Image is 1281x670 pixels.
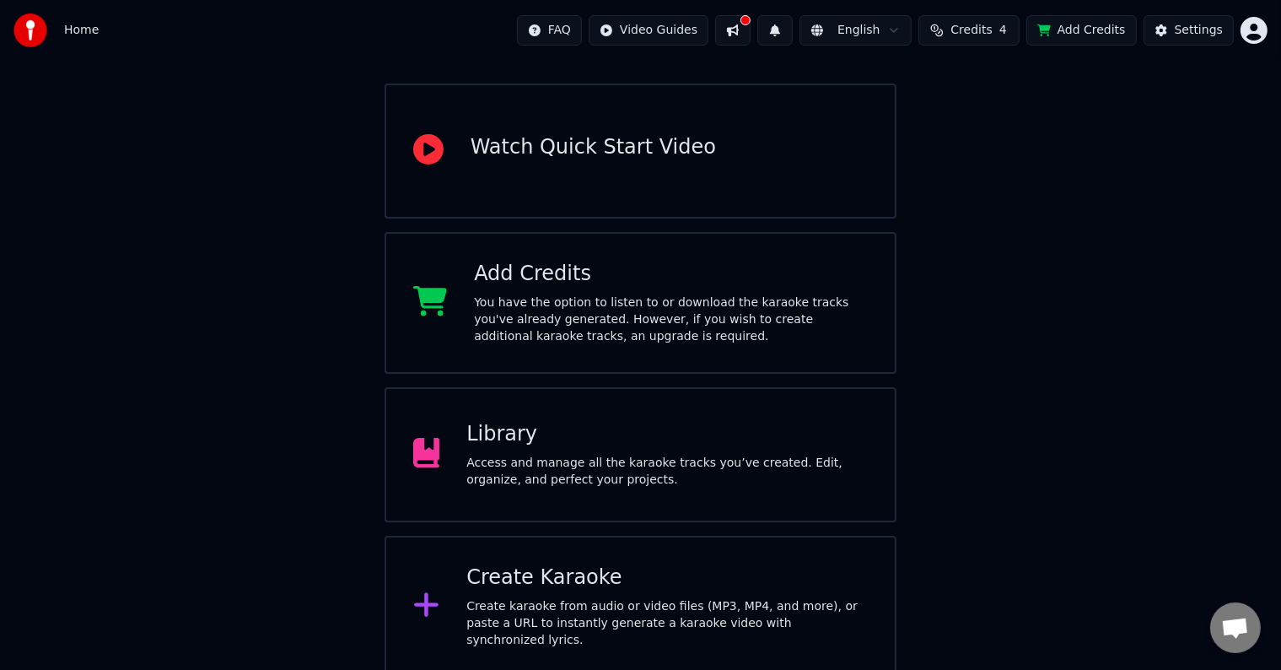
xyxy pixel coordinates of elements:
span: 4 [999,22,1007,39]
div: Access and manage all the karaoke tracks you’ve created. Edit, organize, and perfect your projects. [466,455,868,489]
button: Add Credits [1026,15,1137,46]
nav: breadcrumb [64,22,99,39]
button: Settings [1144,15,1234,46]
button: Video Guides [589,15,708,46]
div: Create Karaoke [466,565,868,592]
div: Library [466,421,868,448]
span: Credits [950,22,992,39]
img: youka [13,14,47,47]
button: Credits4 [918,15,1020,46]
button: FAQ [517,15,582,46]
div: Create karaoke from audio or video files (MP3, MP4, and more), or paste a URL to instantly genera... [466,598,868,649]
div: You have the option to listen to or download the karaoke tracks you've already generated. However... [474,294,868,345]
div: Open de chat [1210,602,1261,653]
div: Watch Quick Start Video [471,134,716,161]
span: Home [64,22,99,39]
div: Settings [1175,22,1223,39]
div: Add Credits [474,261,868,288]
